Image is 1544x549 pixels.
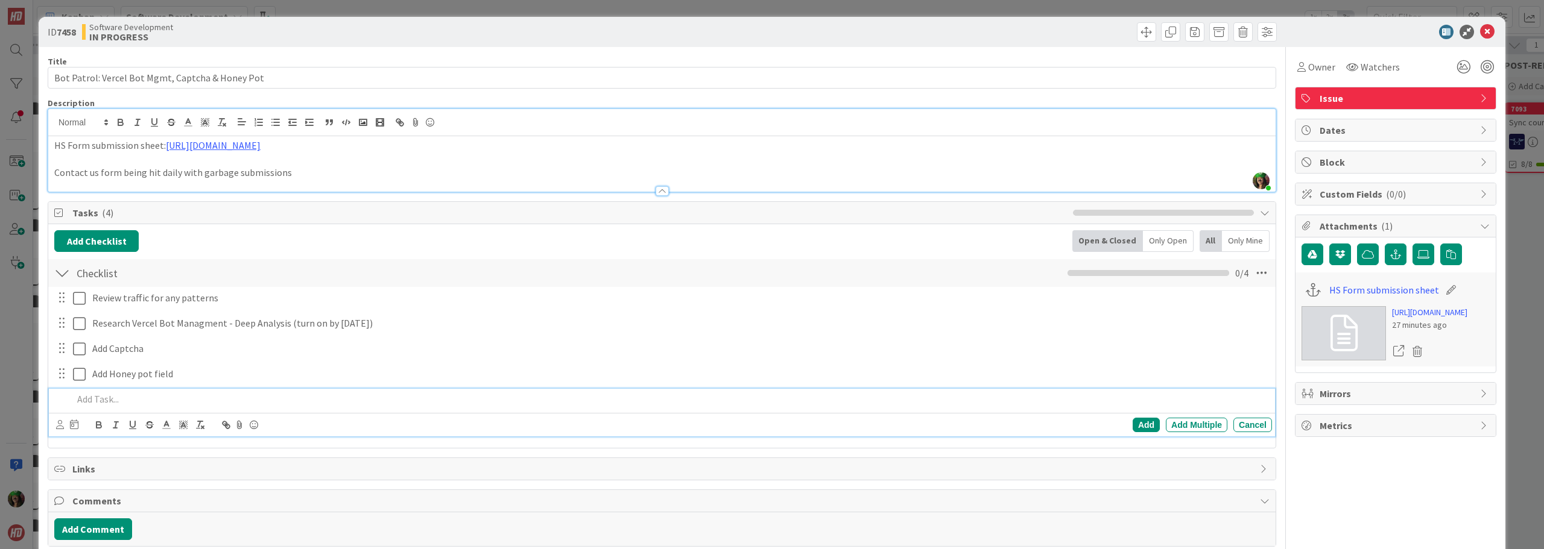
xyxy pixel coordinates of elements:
div: 27 minutes ago [1392,319,1467,331]
span: Owner [1308,60,1335,74]
span: Mirrors [1320,386,1474,401]
a: Open [1392,344,1405,359]
b: IN PROGRESS [89,32,173,42]
div: Only Mine [1222,230,1270,252]
button: Add Comment [54,518,132,540]
label: Title [48,56,67,67]
div: Only Open [1143,230,1194,252]
div: Add Multiple [1166,418,1227,432]
p: Add Captcha [92,342,1267,356]
span: Block [1320,155,1474,169]
p: Review traffic for any patterns [92,291,1267,305]
span: Software Development [89,22,173,32]
span: Comments [72,494,1254,508]
span: Custom Fields [1320,187,1474,201]
span: ID [48,25,76,39]
span: Dates [1320,123,1474,137]
div: Add [1133,418,1160,432]
a: [URL][DOMAIN_NAME] [166,139,261,151]
input: Add Checklist... [72,262,344,284]
p: HS Form submission sheet: [54,139,1270,152]
span: Metrics [1320,418,1474,433]
p: Research Vercel Bot Managment - Deep Analysis (turn on by [DATE]) [92,316,1267,330]
span: ( 0/0 ) [1386,188,1406,200]
span: Attachments [1320,219,1474,233]
span: Tasks [72,205,1067,220]
p: Add Honey pot field [92,367,1267,381]
button: Add Checklist [54,230,139,252]
a: [URL][DOMAIN_NAME] [1392,306,1467,319]
input: type card name here... [48,67,1276,89]
img: zMbp8UmSkcuFrGHA6WMwLokxENeDinhm.jpg [1253,172,1270,189]
span: Issue [1320,91,1474,105]
span: 0 / 4 [1235,266,1248,280]
span: Description [48,98,95,108]
p: Contact us form being hit daily with garbage submissions [54,166,1270,180]
div: All [1200,230,1222,252]
span: Watchers [1361,60,1400,74]
a: HS Form submission sheet [1329,283,1439,297]
span: ( 4 ) [102,207,113,219]
div: Cancel [1233,418,1272,432]
span: Links [72,462,1254,476]
div: Open & Closed [1072,230,1143,252]
span: ( 1 ) [1381,220,1393,232]
b: 7458 [57,26,76,38]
